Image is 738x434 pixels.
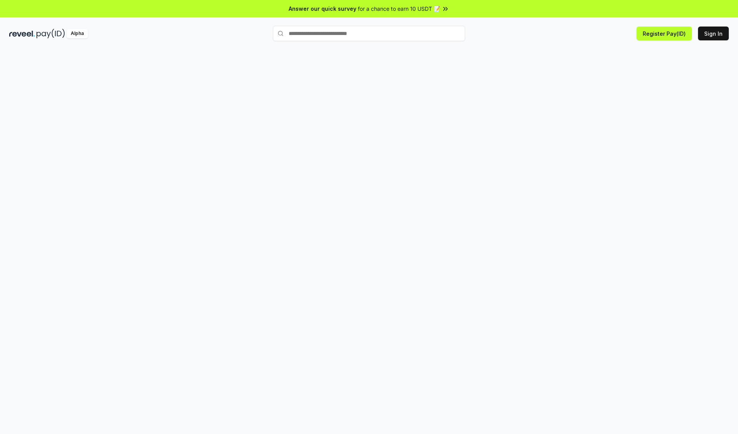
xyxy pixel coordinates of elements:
img: pay_id [37,29,65,38]
button: Sign In [698,27,729,40]
button: Register Pay(ID) [637,27,692,40]
div: Alpha [66,29,88,38]
span: Answer our quick survey [289,5,356,13]
img: reveel_dark [9,29,35,38]
span: for a chance to earn 10 USDT 📝 [358,5,440,13]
